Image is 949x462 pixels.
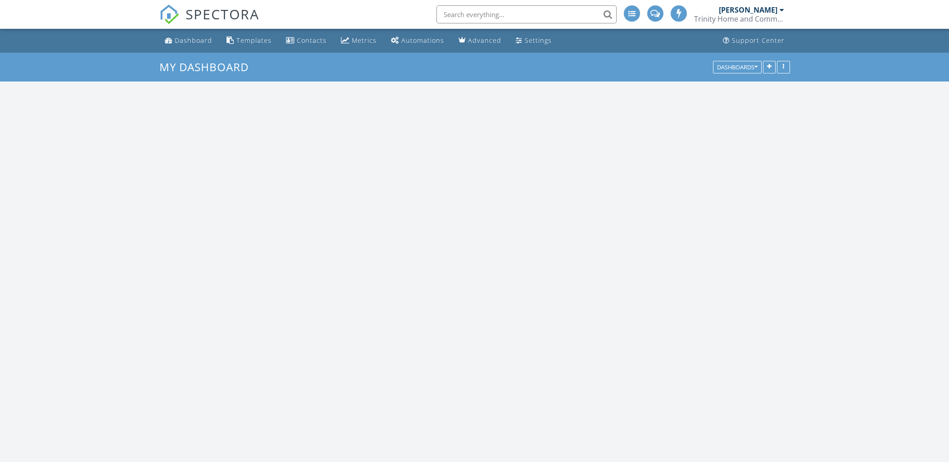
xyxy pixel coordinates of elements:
[337,32,380,49] a: Metrics
[732,36,785,45] div: Support Center
[186,5,259,23] span: SPECTORA
[236,36,272,45] div: Templates
[223,32,275,49] a: Templates
[694,14,784,23] div: Trinity Home and Commerical Inspection Services
[468,36,501,45] div: Advanced
[512,32,555,49] a: Settings
[161,32,216,49] a: Dashboard
[719,5,777,14] div: [PERSON_NAME]
[159,5,179,24] img: The Best Home Inspection Software - Spectora
[713,61,762,73] button: Dashboards
[401,36,444,45] div: Automations
[159,12,259,31] a: SPECTORA
[282,32,330,49] a: Contacts
[352,36,377,45] div: Metrics
[175,36,212,45] div: Dashboard
[436,5,617,23] input: Search everything...
[455,32,505,49] a: Advanced
[525,36,552,45] div: Settings
[297,36,327,45] div: Contacts
[387,32,448,49] a: Automations (Advanced)
[719,32,788,49] a: Support Center
[717,64,758,70] div: Dashboards
[159,59,256,74] a: My Dashboard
